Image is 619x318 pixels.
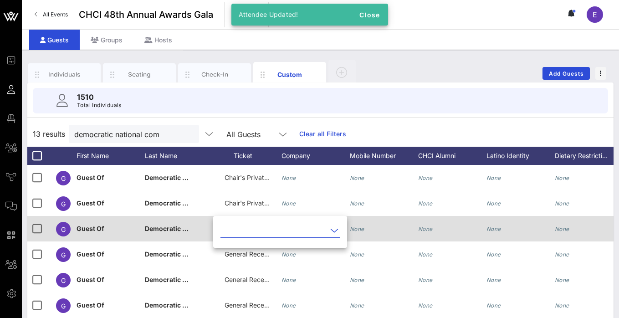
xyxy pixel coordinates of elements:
[77,147,145,165] div: First Name
[350,174,364,181] i: None
[281,174,296,181] i: None
[61,251,66,259] span: G
[281,277,296,283] i: None
[486,277,501,283] i: None
[194,70,235,79] div: Check-In
[555,200,569,207] i: None
[350,251,364,258] i: None
[542,67,590,80] button: Add Guests
[486,226,501,232] i: None
[555,174,569,181] i: None
[270,70,310,79] div: Custom
[239,10,298,18] span: Attendee Updated!
[418,226,433,232] i: None
[555,277,569,283] i: None
[299,129,346,139] a: Clear all Filters
[145,250,244,258] span: Democratic National Committee
[145,301,244,309] span: Democratic National Committee
[418,251,433,258] i: None
[77,250,104,258] span: Guest Of
[281,200,296,207] i: None
[61,226,66,233] span: G
[355,6,384,23] button: Close
[225,250,279,258] span: General Reception
[418,174,433,181] i: None
[61,200,66,208] span: G
[33,128,65,139] span: 13 results
[418,200,433,207] i: None
[77,92,122,103] p: 1510
[281,147,350,165] div: Company
[77,199,104,207] span: Guest Of
[593,10,597,19] span: E
[350,302,364,309] i: None
[587,6,603,23] div: E
[145,225,244,232] span: Democratic National Committee
[61,277,66,284] span: G
[418,302,433,309] i: None
[213,147,281,165] div: Ticket
[29,30,80,50] div: Guests
[77,101,122,110] p: Total Individuals
[77,225,104,232] span: Guest Of
[221,125,294,143] div: All Guests
[43,11,68,18] span: All Events
[77,276,104,283] span: Guest Of
[29,7,73,22] a: All Events
[486,251,501,258] i: None
[555,302,569,309] i: None
[225,199,300,207] span: Chair's Private Reception
[61,302,66,310] span: G
[486,302,501,309] i: None
[225,276,279,283] span: General Reception
[350,147,418,165] div: Mobile Number
[145,276,244,283] span: Democratic National Committee
[79,8,213,21] span: CHCI 48th Annual Awards Gala
[80,30,133,50] div: Groups
[145,147,213,165] div: Last Name
[44,70,85,79] div: Individuals
[77,301,104,309] span: Guest Of
[555,226,569,232] i: None
[225,301,279,309] span: General Reception
[350,200,364,207] i: None
[281,302,296,309] i: None
[119,70,160,79] div: Seating
[555,251,569,258] i: None
[486,174,501,181] i: None
[486,147,555,165] div: Latino Identity
[225,174,300,181] span: Chair's Private Reception
[359,11,381,19] span: Close
[350,226,364,232] i: None
[486,200,501,207] i: None
[226,130,261,138] div: All Guests
[77,174,104,181] span: Guest Of
[61,174,66,182] span: G
[350,277,364,283] i: None
[418,277,433,283] i: None
[133,30,183,50] div: Hosts
[548,70,584,77] span: Add Guests
[145,199,244,207] span: Democratic National Committee
[418,147,486,165] div: CHCI Alumni
[281,251,296,258] i: None
[145,174,244,181] span: Democratic National Committee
